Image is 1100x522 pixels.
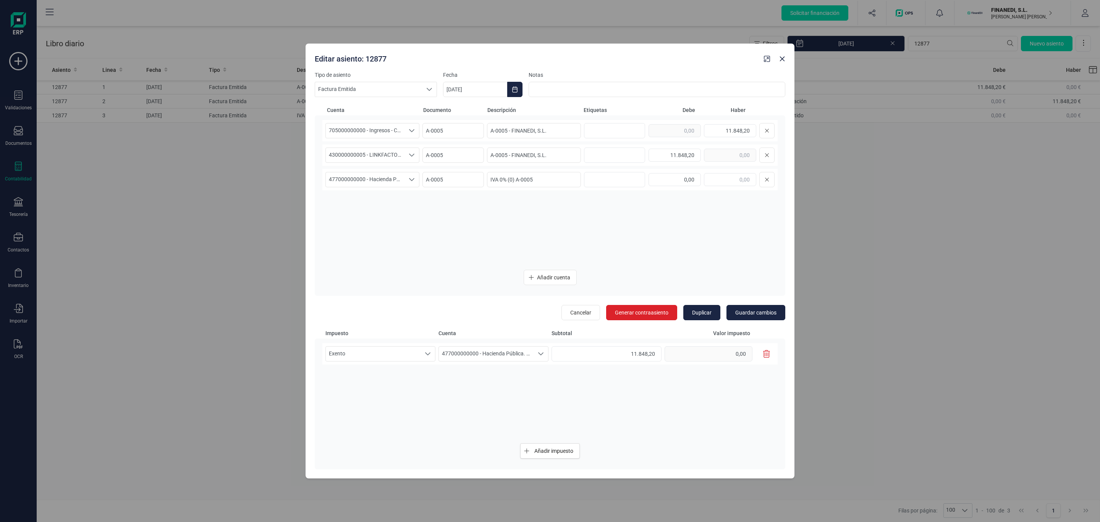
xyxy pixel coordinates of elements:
[326,123,404,138] span: 705000000000 - Ingresos - Comisión Intermediación
[665,329,758,337] span: Valor impuesto
[649,149,701,162] input: 0,00
[606,305,677,320] button: Generar contraasiento
[404,123,419,138] div: Seleccione una cuenta
[327,106,420,114] span: Cuenta
[692,309,712,316] span: Duplicar
[704,173,756,186] input: 0,00
[561,305,600,320] button: Cancelar
[326,347,421,361] span: Exento
[735,309,776,316] span: Guardar cambios
[649,173,701,186] input: 0,00
[534,347,548,361] div: Seleccione una cuenta
[404,148,419,162] div: Seleccione una cuenta
[665,346,752,362] input: 0,00
[704,124,756,137] input: 0,00
[520,443,580,459] button: Añadir impuesto
[423,106,484,114] span: Documento
[537,274,570,281] span: Añadir cuenta
[704,149,756,162] input: 0,00
[726,305,785,320] button: Guardar cambios
[443,71,522,79] label: Fecha
[312,50,761,64] div: Editar asiento: 12877
[487,106,581,114] span: Descripción
[524,270,577,285] button: Añadir cuenta
[648,106,695,114] span: Debe
[439,347,534,361] span: 477000000000 - Hacienda Pública. IVA repercutido
[552,329,662,337] span: Subtotal
[529,71,785,79] label: Notas
[534,447,573,455] span: Añadir impuesto
[698,106,746,114] span: Haber
[615,309,668,316] span: Generar contraasiento
[421,347,435,361] div: Seleccione un porcentaje
[507,82,522,97] button: Choose Date
[404,172,419,187] div: Seleccione una cuenta
[315,71,437,79] label: Tipo de asiento
[325,329,435,337] span: Impuesto
[683,305,720,320] button: Duplicar
[315,82,422,97] span: Factura Emitida
[649,124,701,137] input: 0,00
[326,172,404,187] span: 477000000000 - Hacienda Pública. IVA repercutido
[438,329,548,337] span: Cuenta
[776,53,788,65] button: Close
[552,346,662,362] input: 0,00
[570,309,591,316] span: Cancelar
[584,106,645,114] span: Etiquetas
[326,148,404,162] span: 430000000005 - LINKFACTOR PYMES SL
